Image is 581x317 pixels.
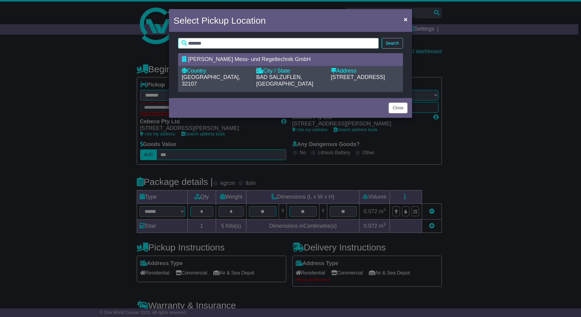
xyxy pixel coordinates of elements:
span: [GEOGRAPHIC_DATA], 32107 [182,74,240,87]
button: Close [389,103,407,113]
div: Address [331,68,399,74]
h4: Select Pickup Location [174,14,266,27]
span: × [404,16,407,23]
button: Close [401,13,411,26]
span: [STREET_ADDRESS] [331,74,385,80]
div: Country [182,68,250,74]
span: BAD SALZUFLEN, [GEOGRAPHIC_DATA] [256,74,313,87]
span: [PERSON_NAME] Mess- und Regeltechnik GmbH [188,56,311,62]
div: City / State [256,68,325,74]
button: Search [382,38,403,49]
